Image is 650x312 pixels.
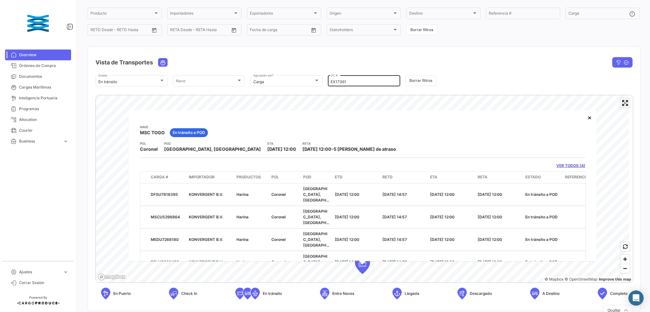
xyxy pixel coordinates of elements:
span: RETD [382,174,393,180]
a: Mapbox [545,277,563,282]
span: Destino [409,12,472,17]
span: ETD [335,174,342,180]
span: expand_more [63,138,69,144]
a: Mapbox logo [98,273,126,281]
datatable-header-cell: Productos [234,172,269,183]
span: En tránsito a POD [525,215,558,219]
span: [DATE] 12:00 [430,192,454,197]
span: Business [19,138,60,144]
span: Courier [19,128,69,133]
datatable-header-cell: POD [301,172,332,183]
span: En tránsito a POD [173,130,205,136]
span: [DATE] 14:57 [382,192,407,197]
span: Productos [236,174,261,180]
span: Coronel [271,237,286,242]
span: Llegada [405,291,419,296]
input: Desde [170,29,182,33]
input: Hasta [106,29,135,33]
span: Coronel [271,215,286,219]
canvas: Map [96,95,629,283]
span: Documentos [19,74,69,79]
span: [DATE] 14:57 [335,260,359,264]
div: MEDU7268180 [151,237,184,242]
span: [DATE] 12:00 [478,260,502,264]
span: [DATE] 12:00 [478,237,502,242]
span: Harina [236,192,249,197]
app-card-info-title: Nave [140,124,165,129]
span: [DATE] 12:00 [430,215,454,219]
button: Open calendar [229,25,239,35]
span: Completo [610,291,627,296]
span: Órdenes de Compra [19,63,69,69]
span: [GEOGRAPHIC_DATA], [GEOGRAPHIC_DATA] [164,146,261,152]
datatable-header-cell: Referencia [562,172,602,183]
span: En tránsito [263,291,282,296]
span: [DATE] 14:57 [382,260,407,264]
span: Ajustes [19,269,60,275]
button: Borrar filtros [406,24,437,35]
a: Inteligencia Portuaria [5,93,71,103]
a: VER TODOS (4) [556,163,585,169]
a: Órdenes de Compra [5,60,71,71]
span: Producto [90,12,153,17]
span: [DATE] 14:57 [382,215,407,219]
span: Cerrar Sesión [19,280,69,286]
span: [GEOGRAPHIC_DATA], [GEOGRAPHIC_DATA] [303,209,329,231]
span: Programas [19,106,69,112]
span: [DATE] 12:00 [478,215,502,219]
span: Referencia [565,174,588,180]
span: [DATE] 12:00 [478,192,502,197]
div: MSCU5296864 [151,214,184,220]
datatable-header-cell: RETA [475,172,523,183]
span: Nave [176,80,236,84]
span: [DATE] 12:00 [335,215,359,219]
span: RETA [478,174,487,180]
a: Allocation [5,114,71,125]
span: [DATE] 14:57 [382,237,407,242]
div: DFSU7818395 [151,192,184,197]
span: Carga # [151,174,168,180]
span: Harina [236,260,249,264]
span: [GEOGRAPHIC_DATA], [GEOGRAPHIC_DATA] [303,231,329,253]
app-card-info-title: POL [140,141,158,146]
span: MSC TOGO [140,129,165,136]
span: KONVERGENT B.V. [189,260,223,264]
app-card-info-title: ETA [267,141,296,146]
button: Enter fullscreen [620,98,630,108]
datatable-header-cell: Carga # [148,172,186,183]
span: [DATE] 12:00 [430,237,454,242]
mat-select-trigger: Carga [253,79,264,84]
button: Zoom in [620,255,630,264]
span: [DATE] 12:00 [335,192,359,197]
span: KONVERGENT B.V. [189,192,223,197]
span: En tránsito a POD [525,237,558,242]
button: Open calendar [149,25,159,35]
span: - [331,146,334,152]
input: Hasta [186,29,214,33]
span: [DATE] 12:00 [267,146,296,152]
span: En tránsito a POD [525,192,558,197]
span: Origen [329,12,392,17]
span: Overview [19,52,69,58]
span: Coronel [271,260,286,264]
datatable-header-cell: Estado [523,172,562,183]
a: Courier [5,125,71,136]
span: POL [271,174,279,180]
datatable-header-cell: ETD [332,172,380,183]
button: Close popup [583,111,596,124]
span: A Destino [542,291,560,296]
span: ETA [430,174,437,180]
span: Descargado [470,291,492,296]
span: Exportadores [250,12,313,17]
span: En tránsito a POD [525,260,558,264]
span: [DATE] 12:00 [430,260,454,264]
div: TCLU5606489 [151,259,184,265]
mat-select-trigger: En tránsito [98,79,117,84]
button: Borrar filtros [405,76,436,86]
a: Map feedback [599,277,631,282]
span: expand_more [63,269,69,275]
app-card-info-title: POD [164,141,261,146]
input: Desde [250,29,261,33]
